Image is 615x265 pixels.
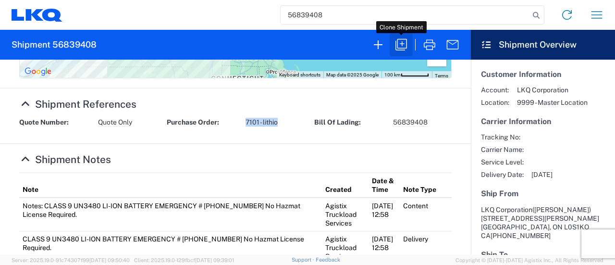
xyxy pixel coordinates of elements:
[19,173,322,198] th: Note
[531,170,553,179] span: [DATE]
[481,250,605,259] h5: Ship To
[384,72,401,77] span: 100 km
[481,206,532,214] span: LKQ Corporation
[481,70,605,79] h5: Customer Information
[22,65,54,78] a: Open this area in Google Maps (opens a new window)
[481,158,524,166] span: Service Level:
[491,232,551,240] span: [PHONE_NUMBER]
[12,257,130,263] span: Server: 2025.19.0-91c74307f99
[281,6,529,24] input: Shipment, tracking or reference number
[19,153,111,165] a: Hide Details
[481,170,524,179] span: Delivery Date:
[517,98,588,107] span: 9999 - Master Location
[393,118,428,127] span: 56839408
[481,215,599,222] span: [STREET_ADDRESS][PERSON_NAME]
[481,86,509,94] span: Account:
[517,86,588,94] span: LKQ Corporation
[471,30,615,60] header: Shipment Overview
[400,231,452,264] td: Delivery
[481,117,605,126] h5: Carrier Information
[400,198,452,231] td: Content
[322,173,369,198] th: Created
[481,133,524,141] span: Tracking No:
[322,231,369,264] td: Agistix Truckload Services
[532,206,591,214] span: ([PERSON_NAME])
[326,72,379,77] span: Map data ©2025 Google
[381,71,432,78] button: Map Scale: 100 km per 55 pixels
[89,257,130,263] span: [DATE] 09:50:40
[369,198,400,231] td: [DATE] 12:58
[455,256,603,265] span: Copyright © [DATE]-[DATE] Agistix Inc., All Rights Reserved
[322,198,369,231] td: Agistix Truckload Services
[19,98,136,110] a: Hide Details
[22,65,54,78] img: Google
[279,72,320,78] button: Keyboard shortcuts
[19,118,91,127] strong: Quote Number:
[167,118,239,127] strong: Purchase Order:
[195,257,234,263] span: [DATE] 09:39:01
[481,189,605,198] h5: Ship From
[246,118,278,127] span: 7101 - lithio
[369,173,400,198] th: Date & Time
[314,118,386,127] strong: Bill Of Lading:
[98,118,132,127] span: Quote Only
[316,257,340,263] a: Feedback
[369,231,400,264] td: [DATE] 12:58
[481,145,524,154] span: Carrier Name:
[481,98,509,107] span: Location:
[435,73,448,78] a: Terms
[12,39,97,50] h2: Shipment 56839408
[134,257,234,263] span: Client: 2025.19.0-129fbcf
[19,198,322,231] td: Notes: CLASS 9 UN3480 LI-ION BATTERY EMERGENCY # [PHONE_NUMBER] No Hazmat License Required.
[19,231,322,264] td: CLASS 9 UN3480 LI-ION BATTERY EMERGENCY # [PHONE_NUMBER] No Hazmat License Required.
[292,257,316,263] a: Support
[400,173,452,198] th: Note Type
[481,205,605,240] address: [GEOGRAPHIC_DATA], ON L0S1KO CA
